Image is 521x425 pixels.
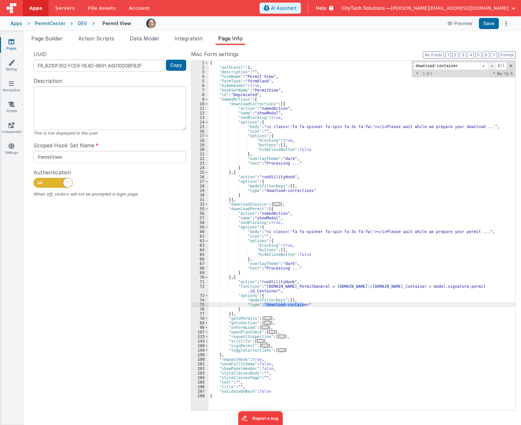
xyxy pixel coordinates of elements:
[78,35,114,42] span: Action Scripts
[191,61,209,65] div: 1
[191,229,209,234] div: 60
[191,316,209,321] div: 78
[191,188,209,193] div: 29
[191,312,209,316] div: 77
[191,293,209,298] div: 73
[191,152,209,156] div: 21
[191,234,209,239] div: 61
[191,175,209,179] div: 26
[262,326,268,329] span: ...
[130,35,159,42] span: Data Model
[191,138,209,143] div: 18
[191,211,209,216] div: 56
[316,5,326,11] span: Help
[191,216,209,220] div: 57
[191,357,209,362] div: 200
[191,298,209,302] div: 74
[34,130,186,136] div: This is not displayed to the user.
[191,280,209,284] div: 71
[495,62,507,70] span: Alt-Enter
[191,302,209,307] div: 75
[341,5,516,11] button: CityTech Solutions — [PERSON_NAME][EMAIL_ADDRESS][DOMAIN_NAME]
[460,51,466,59] button: 3
[191,339,209,344] div: 143
[264,316,271,320] span: ...
[341,5,391,11] span: CityTech Solutions —
[191,385,209,389] div: 206
[191,307,209,312] div: 76
[257,339,264,343] span: ...
[191,184,209,188] div: 28
[191,161,209,166] div: 23
[452,51,458,59] button: 2
[191,129,209,134] div: 16
[191,166,209,170] div: 24
[262,344,268,347] span: ...
[191,74,209,79] div: 4
[174,35,202,42] span: Integration
[34,169,71,176] span: Authentication
[191,330,209,334] div: 107
[260,3,301,14] button: AI Assistant
[490,71,496,77] span: RegExp Search
[191,353,209,357] div: 199
[191,394,209,398] div: 208
[191,243,209,248] div: 63
[34,141,95,149] span: Scoped Hook Set Name
[29,5,42,11] span: Apps
[34,50,47,58] span: UUID
[191,143,209,147] div: 19
[191,321,209,325] div: 84
[191,83,209,88] div: 6
[391,5,509,11] span: [PERSON_NAME][EMAIL_ADDRESS][DOMAIN_NAME]
[35,20,65,27] div: PermitCenter
[191,125,209,129] div: 15
[413,62,480,70] input: Search for
[55,5,75,11] span: Servers
[191,179,209,184] div: 27
[10,20,22,27] div: Apps
[191,334,209,339] div: 125
[510,71,514,77] span: Search In Selection
[264,321,271,325] span: ...
[88,5,116,11] span: File Assets
[191,79,209,83] div: 5
[191,266,209,271] div: 68
[191,344,209,348] div: 160
[269,330,275,334] span: ...
[191,325,209,330] div: 90
[475,51,482,59] button: 5
[191,50,239,58] span: Misc Form settings
[78,20,87,27] div: DEV
[191,284,209,293] div: 72
[501,19,511,28] button: Options
[468,51,474,59] button: 4
[146,19,156,28] img: e92780d1901cbe7d843708aaaf5fdb33
[191,120,209,125] div: 14
[191,97,209,102] div: 9
[191,220,209,225] div: 58
[34,77,62,85] span: Description
[191,348,209,353] div: 194
[191,115,209,120] div: 13
[191,202,209,207] div: 32
[491,51,497,59] button: 7
[191,207,209,211] div: 55
[191,111,209,115] div: 12
[191,362,209,366] div: 201
[278,348,285,352] span: ...
[444,18,476,29] button: Preview
[191,134,209,138] div: 17
[191,389,209,394] div: 207
[34,191,186,197] div: When off, visitors will not be prompted a login page.
[191,88,209,93] div: 7
[191,93,209,97] div: 8
[191,248,209,252] div: 64
[191,70,209,74] div: 3
[102,21,131,26] h4: Permit View
[191,65,209,70] div: 2
[271,5,297,11] span: AI Assistant
[191,380,209,385] div: 205
[479,18,499,29] button: Save
[497,71,502,77] span: CaseSensitive Search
